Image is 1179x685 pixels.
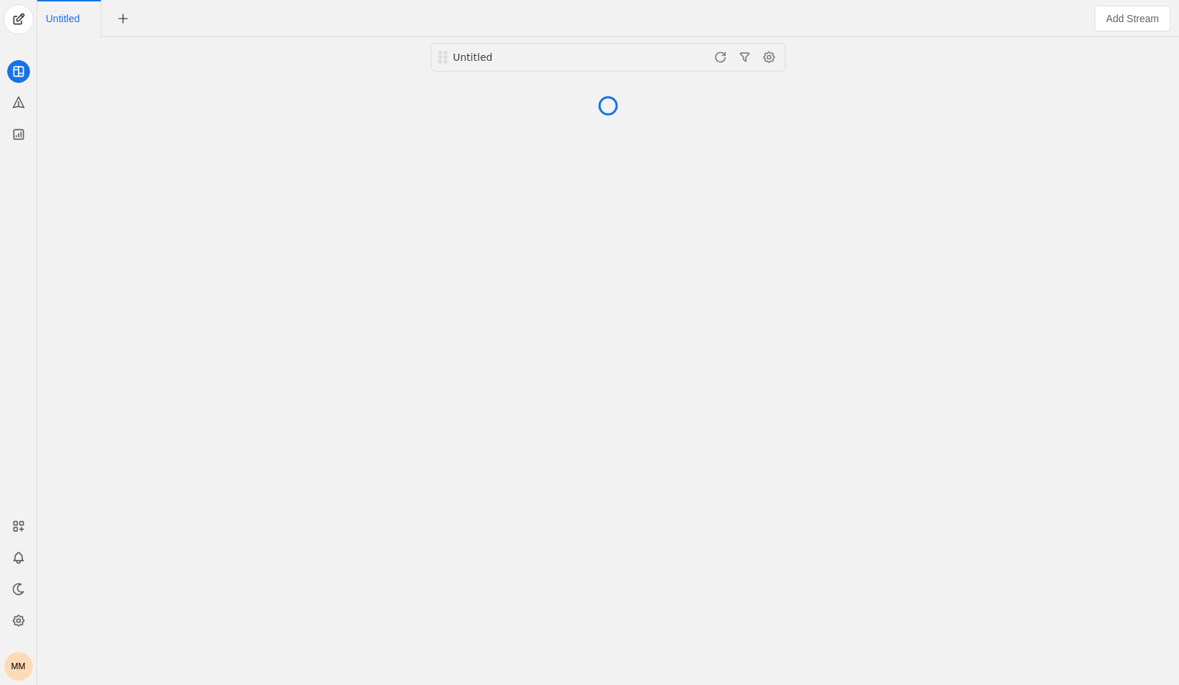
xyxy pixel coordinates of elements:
div: Untitled [453,50,623,64]
app-icon-button: New Tab [110,12,136,24]
span: Add Stream [1106,11,1159,26]
span: Click to edit name [46,14,79,24]
button: Add Stream [1095,6,1170,31]
button: MM [4,652,33,681]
